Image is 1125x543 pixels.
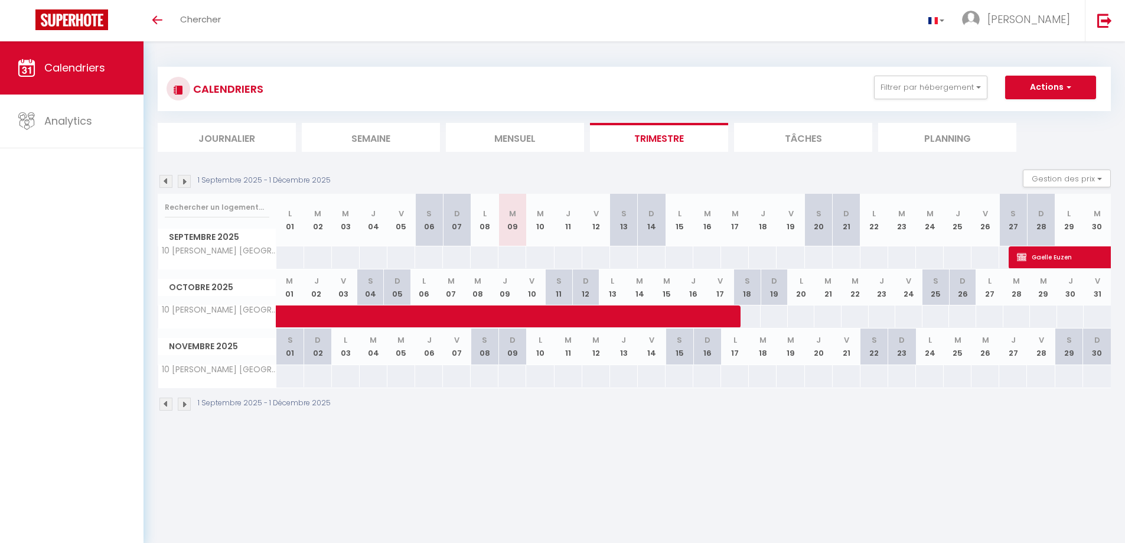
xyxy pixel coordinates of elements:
[749,329,777,365] th: 18
[198,398,331,409] p: 1 Septembre 2025 - 1 Décembre 2025
[666,329,693,365] th: 15
[342,208,349,219] abbr: M
[761,269,788,305] th: 19
[1094,208,1101,219] abbr: M
[556,275,562,287] abbr: S
[899,334,905,346] abbr: D
[805,194,833,246] th: 20
[1084,269,1111,305] th: 31
[814,269,842,305] th: 21
[666,194,693,246] th: 15
[693,194,721,246] th: 16
[422,275,426,287] abbr: L
[198,175,331,186] p: 1 Septembre 2025 - 1 Décembre 2025
[649,334,654,346] abbr: V
[1023,170,1111,187] button: Gestion des prix
[1027,194,1055,246] th: 28
[707,269,734,305] th: 17
[626,269,653,305] th: 14
[982,334,989,346] abbr: M
[160,246,278,255] span: 10 [PERSON_NAME] [GEOGRAPHIC_DATA]-[GEOGRAPHIC_DATA]
[158,229,276,246] span: Septembre 2025
[410,269,438,305] th: 06
[387,194,415,246] th: 05
[732,208,739,219] abbr: M
[1055,329,1083,365] th: 29
[842,269,869,305] th: 22
[805,329,833,365] th: 20
[898,208,905,219] abbr: M
[443,194,471,246] th: 07
[582,194,610,246] th: 12
[962,11,980,28] img: ...
[777,329,804,365] th: 19
[1083,329,1111,365] th: 30
[653,269,680,305] th: 15
[448,275,455,287] abbr: M
[454,208,460,219] abbr: D
[1010,208,1016,219] abbr: S
[971,194,999,246] th: 26
[693,329,721,365] th: 16
[158,338,276,355] span: Novembre 2025
[1003,269,1031,305] th: 28
[44,113,92,128] span: Analytics
[526,329,554,365] th: 10
[332,329,360,365] th: 03
[691,275,696,287] abbr: J
[276,329,304,365] th: 01
[888,194,916,246] th: 23
[529,275,534,287] abbr: V
[539,334,542,346] abbr: L
[35,9,108,30] img: Super Booking
[384,269,411,305] th: 05
[599,269,627,305] th: 13
[332,194,360,246] th: 03
[426,208,432,219] abbr: S
[777,194,804,246] th: 19
[315,334,321,346] abbr: D
[545,269,572,305] th: 11
[1068,275,1073,287] abbr: J
[1013,275,1020,287] abbr: M
[949,269,976,305] th: 26
[1067,334,1072,346] abbr: S
[344,334,347,346] abbr: L
[638,329,666,365] th: 14
[956,208,960,219] abbr: J
[474,275,481,287] abbr: M
[872,334,877,346] abbr: S
[288,208,292,219] abbr: L
[341,275,346,287] abbr: V
[387,329,415,365] th: 05
[509,208,516,219] abbr: M
[415,329,443,365] th: 06
[165,197,269,218] input: Rechercher un logement...
[844,334,849,346] abbr: V
[704,208,711,219] abbr: M
[537,208,544,219] abbr: M
[680,269,707,305] th: 16
[180,13,221,25] span: Chercher
[933,275,938,287] abbr: S
[503,275,507,287] abbr: J
[749,194,777,246] th: 18
[1095,275,1100,287] abbr: V
[916,194,944,246] th: 24
[1038,208,1044,219] abbr: D
[566,208,570,219] abbr: J
[800,275,803,287] abbr: L
[869,269,896,305] th: 23
[621,208,627,219] abbr: S
[852,275,859,287] abbr: M
[638,194,666,246] th: 14
[874,76,987,99] button: Filtrer par hébergement
[314,208,321,219] abbr: M
[483,208,487,219] abbr: L
[733,334,737,346] abbr: L
[519,269,546,305] th: 10
[916,329,944,365] th: 24
[1030,269,1057,305] th: 29
[906,275,911,287] abbr: V
[983,208,988,219] abbr: V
